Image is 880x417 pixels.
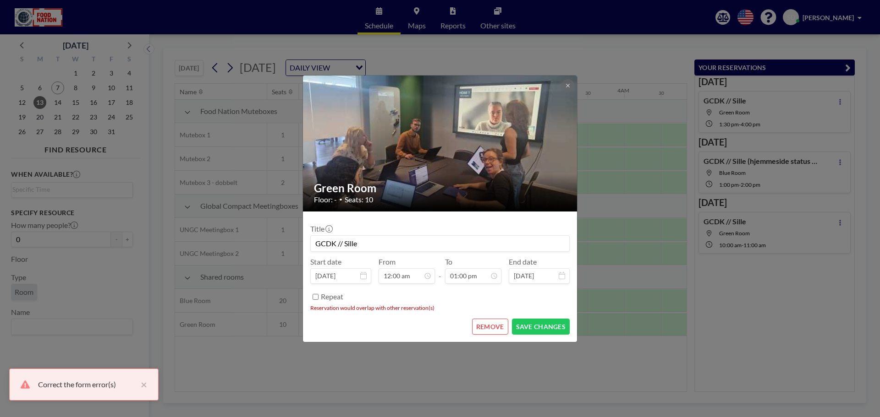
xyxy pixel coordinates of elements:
input: (No title) [311,236,569,251]
span: Floor: - [314,195,337,204]
label: From [379,257,396,266]
button: REMOVE [472,319,508,335]
label: Start date [310,257,341,266]
span: - [439,260,441,281]
label: Title [310,224,332,233]
button: close [136,379,147,390]
li: Reservation would overlap with other reservation(s) [310,304,570,311]
div: Correct the form error(s) [38,379,136,390]
label: To [445,257,452,266]
span: • [339,196,342,203]
label: Repeat [321,292,343,301]
label: End date [509,257,537,266]
h2: Green Room [314,181,567,195]
span: Seats: 10 [345,195,373,204]
button: SAVE CHANGES [512,319,570,335]
img: 537.jpeg [303,40,578,246]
